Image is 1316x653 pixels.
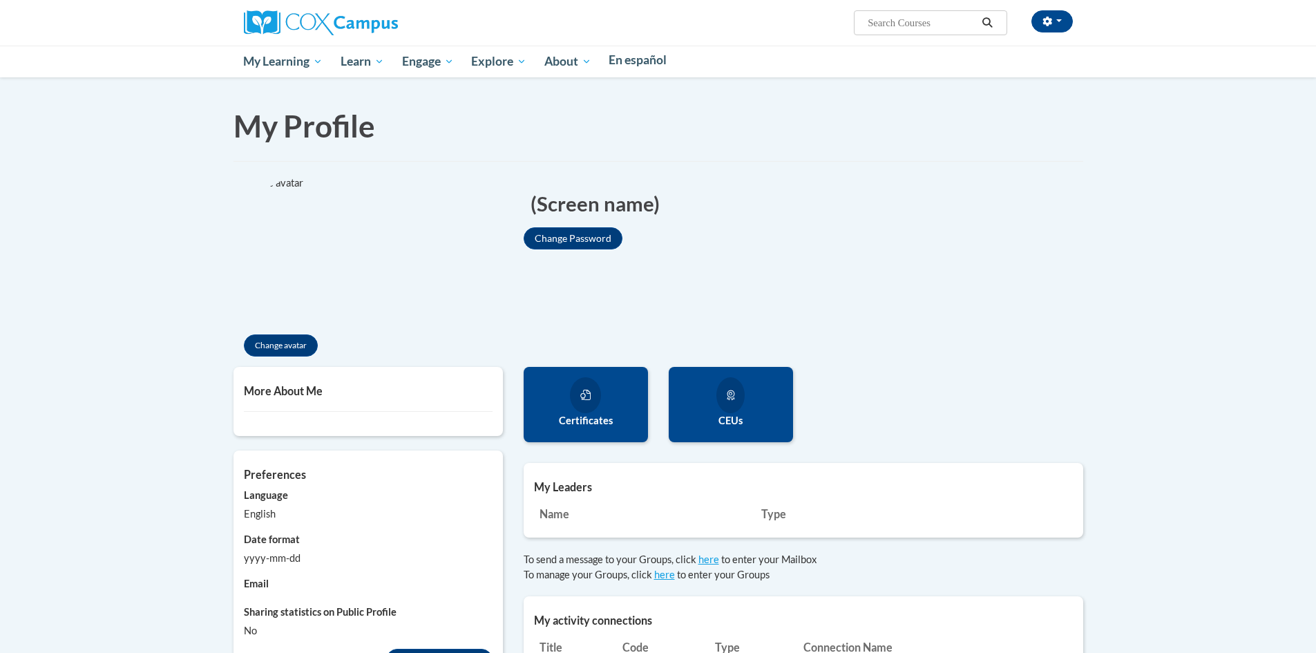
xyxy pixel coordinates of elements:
label: Date format [244,532,493,547]
label: Language [244,488,493,503]
div: yyyy-mm-dd [244,551,493,566]
h5: Preferences [244,468,493,481]
label: Sharing statistics on Public Profile [244,605,493,620]
span: About [544,53,591,70]
label: Certificates [534,413,638,428]
input: Search Courses [866,15,977,31]
i:  [981,18,993,28]
span: My Learning [243,53,323,70]
a: About [535,46,600,77]
a: here [698,553,719,565]
img: Cox Campus [244,10,398,35]
a: Explore [462,46,535,77]
span: To send a message to your Groups, click [524,553,696,565]
span: Explore [471,53,526,70]
button: Change Password [524,227,622,249]
span: (Screen name) [531,189,660,218]
a: here [654,569,675,580]
div: No [244,623,493,638]
h5: More About Me [244,384,493,397]
span: To manage your Groups, click [524,569,652,580]
label: Email [244,576,493,592]
a: Engage [393,46,463,77]
span: En español [609,53,667,67]
a: My Learning [235,46,332,77]
button: Change avatar [244,334,318,357]
div: Click to change the profile picture [233,176,385,328]
span: Learn [341,53,384,70]
span: My Profile [233,108,375,144]
th: Name [534,500,756,527]
h5: My activity connections [534,614,1073,627]
a: En español [600,46,676,75]
a: Learn [332,46,393,77]
a: Cox Campus [244,16,398,28]
div: English [244,507,493,522]
th: Type [756,500,952,527]
span: Engage [402,53,454,70]
button: Account Settings [1031,10,1073,32]
span: to enter your Mailbox [721,553,817,565]
button: Search [977,15,998,31]
div: Main menu [223,46,1094,77]
label: CEUs [679,413,783,428]
span: to enter your Groups [677,569,770,580]
h5: My Leaders [534,480,1073,493]
img: profile avatar [233,176,385,328]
